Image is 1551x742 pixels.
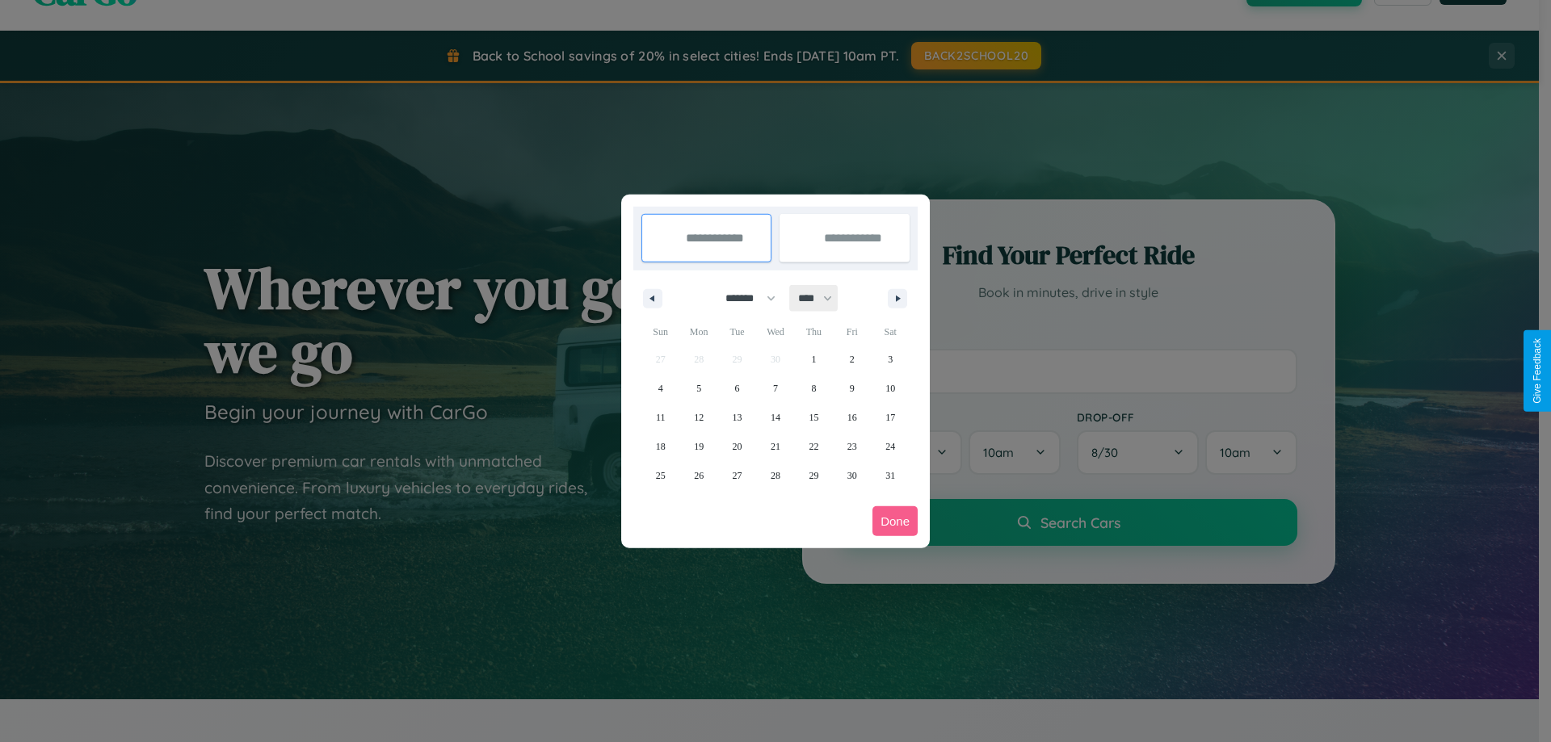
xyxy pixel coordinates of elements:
[658,374,663,403] span: 4
[872,374,910,403] button: 10
[795,374,833,403] button: 8
[847,461,857,490] span: 30
[694,403,704,432] span: 12
[679,403,717,432] button: 12
[847,432,857,461] span: 23
[756,432,794,461] button: 21
[872,461,910,490] button: 31
[718,403,756,432] button: 13
[833,432,871,461] button: 23
[773,374,778,403] span: 7
[656,432,666,461] span: 18
[641,461,679,490] button: 25
[641,432,679,461] button: 18
[771,432,780,461] span: 21
[833,345,871,374] button: 2
[771,403,780,432] span: 14
[656,403,666,432] span: 11
[641,374,679,403] button: 4
[795,432,833,461] button: 22
[811,374,816,403] span: 8
[694,432,704,461] span: 19
[847,403,857,432] span: 16
[850,345,855,374] span: 2
[833,403,871,432] button: 16
[735,374,740,403] span: 6
[833,374,871,403] button: 9
[641,403,679,432] button: 11
[718,319,756,345] span: Tue
[885,374,895,403] span: 10
[872,319,910,345] span: Sat
[641,319,679,345] span: Sun
[679,319,717,345] span: Mon
[756,403,794,432] button: 14
[885,403,895,432] span: 17
[872,506,918,536] button: Done
[833,319,871,345] span: Fri
[696,374,701,403] span: 5
[850,374,855,403] span: 9
[811,345,816,374] span: 1
[809,432,818,461] span: 22
[885,461,895,490] span: 31
[872,403,910,432] button: 17
[733,403,742,432] span: 13
[718,432,756,461] button: 20
[679,374,717,403] button: 5
[885,432,895,461] span: 24
[795,345,833,374] button: 1
[679,461,717,490] button: 26
[694,461,704,490] span: 26
[733,461,742,490] span: 27
[795,319,833,345] span: Thu
[872,345,910,374] button: 3
[718,461,756,490] button: 27
[756,319,794,345] span: Wed
[795,403,833,432] button: 15
[872,432,910,461] button: 24
[771,461,780,490] span: 28
[679,432,717,461] button: 19
[718,374,756,403] button: 6
[809,403,818,432] span: 15
[888,345,893,374] span: 3
[756,461,794,490] button: 28
[795,461,833,490] button: 29
[809,461,818,490] span: 29
[833,461,871,490] button: 30
[1532,338,1543,404] div: Give Feedback
[656,461,666,490] span: 25
[733,432,742,461] span: 20
[756,374,794,403] button: 7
